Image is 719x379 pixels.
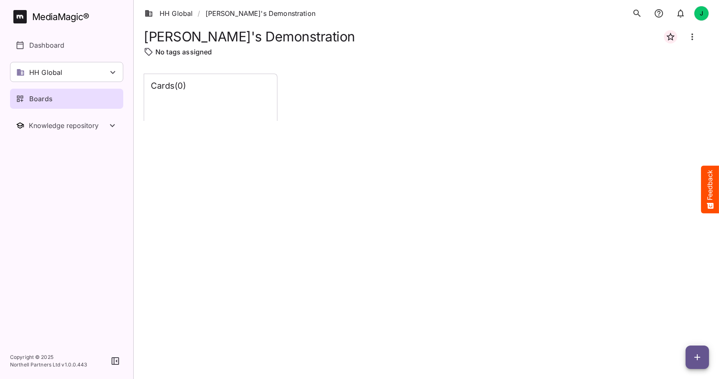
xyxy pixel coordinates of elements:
a: HH Global [145,8,193,18]
button: notifications [650,5,667,22]
p: Dashboard [29,40,64,50]
a: Boards [10,89,123,109]
nav: Knowledge repository [10,115,123,136]
button: notifications [672,5,689,22]
div: MediaMagic ® [32,10,89,24]
p: HH Global [29,67,62,77]
p: Boards [29,94,53,104]
button: Board more options [682,27,702,47]
h4: Cards ( 0 ) [151,81,186,91]
span: / [198,8,200,18]
img: tag-outline.svg [144,47,154,57]
button: search [629,5,645,22]
p: Northell Partners Ltd v 1.0.0.443 [10,361,87,369]
button: Feedback [701,166,719,213]
a: MediaMagic® [13,10,123,23]
button: Toggle Knowledge repository [10,115,123,136]
h1: [PERSON_NAME]'s Demonstration [144,29,355,44]
p: No tags assigned [155,47,212,57]
a: Dashboard [10,35,123,55]
p: Copyright © 2025 [10,353,87,361]
div: J [694,6,709,21]
div: Knowledge repository [29,121,107,130]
